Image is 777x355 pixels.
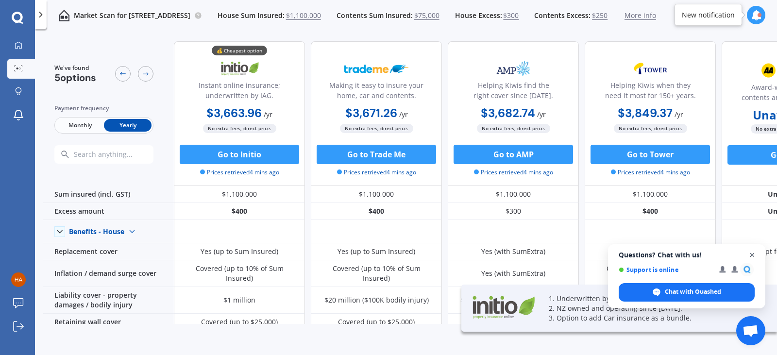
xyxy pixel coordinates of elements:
[218,11,285,20] span: House Sum Insured:
[180,145,299,164] button: Go to Initio
[675,110,683,119] span: / yr
[337,168,416,177] span: Prices retrieved 4 mins ago
[503,11,519,20] span: $300
[317,145,436,164] button: Go to Trade Me
[448,203,579,220] div: $300
[318,264,435,283] div: Covered (up to 10% of Sum Insured)
[585,186,716,203] div: $1,100,000
[43,260,174,287] div: Inflation / demand surge cover
[74,11,190,20] p: Market Scan for [STREET_ADDRESS]
[414,11,439,20] span: $75,000
[618,56,682,81] img: Tower.webp
[338,317,415,327] div: Covered (up to $25,000)
[206,105,262,120] b: $3,663.96
[456,80,571,104] div: Helping Kiwis find the right cover since [DATE].
[69,227,124,236] div: Benefits - House
[337,11,413,20] span: Contents Sum Insured:
[104,119,152,132] span: Yearly
[682,10,735,20] div: New notification
[182,80,297,104] div: Instant online insurance; underwritten by IAG.
[58,10,70,21] img: home-and-contents.b802091223b8502ef2dd.svg
[593,80,708,104] div: Helping Kiwis when they need it most for 150+ years.
[460,295,566,305] div: $2 million ($1M for bodily injury)
[54,103,153,113] div: Payment frequency
[43,186,174,203] div: Sum insured (incl. GST)
[454,145,573,164] button: Go to AMP
[124,224,140,239] img: Benefit content down
[625,11,656,20] span: More info
[549,294,753,304] p: 1. Underwritten by IAG, NZ’s largest general insurer.
[665,287,721,296] span: Chat with Quashed
[207,56,271,81] img: Initio.webp
[43,203,174,220] div: Excess amount
[223,295,255,305] div: $1 million
[54,64,96,72] span: We've found
[399,110,408,119] span: / yr
[324,295,429,305] div: $20 million ($100K bodily injury)
[614,124,687,133] span: No extra fees, direct price.
[43,243,174,260] div: Replacement cover
[611,168,690,177] span: Prices retrieved 4 mins ago
[591,145,710,164] button: Go to Tower
[455,11,502,20] span: House Excess:
[203,124,276,133] span: No extra fees, direct price.
[619,266,712,273] span: Support is online
[174,203,305,220] div: $400
[311,186,442,203] div: $1,100,000
[200,168,279,177] span: Prices retrieved 4 mins ago
[469,292,537,321] img: Initio.webp
[212,46,267,55] div: 💰 Cheapest option
[549,313,753,323] p: 3. Option to add Car insurance as a bundle.
[537,110,546,119] span: / yr
[481,56,545,81] img: AMP.webp
[11,272,26,287] img: 7b7433bb3bbb2e1f9ae3980daec2aa5e
[340,124,413,133] span: No extra fees, direct price.
[481,269,545,278] div: Yes (with SumExtra)
[174,186,305,203] div: $1,100,000
[345,105,397,120] b: $3,671.26
[746,249,759,261] span: Close chat
[481,247,545,256] div: Yes (with SumExtra)
[181,264,298,283] div: Covered (up to 10% of Sum Insured)
[736,316,765,345] div: Open chat
[585,203,716,220] div: $400
[201,247,278,256] div: Yes (up to Sum Insured)
[448,186,579,203] div: $1,100,000
[477,124,550,133] span: No extra fees, direct price.
[264,110,272,119] span: / yr
[73,150,172,159] input: Search anything...
[592,11,608,20] span: $250
[56,119,104,132] span: Monthly
[619,283,755,302] div: Chat with Quashed
[534,11,591,20] span: Contents Excess:
[43,287,174,314] div: Liability cover - property damages / bodily injury
[338,247,415,256] div: Yes (up to Sum Insured)
[286,11,321,20] span: $1,100,000
[319,80,434,104] div: Making it easy to insure your home, car and contents.
[618,105,673,120] b: $3,849.37
[54,71,96,84] span: 5 options
[619,251,755,259] span: Questions? Chat with us!
[549,304,753,313] p: 2. NZ owned and operating since [DATE].
[592,264,709,283] div: Covered (up to 15% of Sum Insured)
[474,168,553,177] span: Prices retrieved 4 mins ago
[201,317,278,327] div: Covered (up to $25,000)
[481,105,535,120] b: $3,682.74
[311,203,442,220] div: $400
[344,56,408,81] img: Trademe.webp
[43,314,174,331] div: Retaining wall cover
